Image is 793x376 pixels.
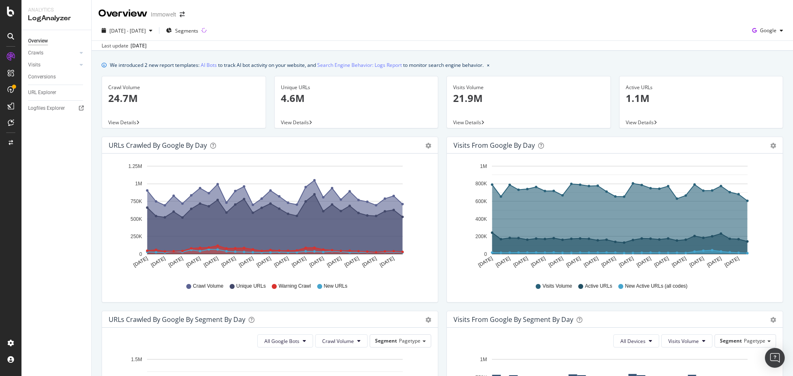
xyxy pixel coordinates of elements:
[98,7,147,21] div: Overview
[102,61,783,69] div: info banner
[257,334,313,348] button: All Google Bots
[256,255,272,268] text: [DATE]
[542,283,572,290] span: Visits Volume
[760,27,776,34] span: Google
[109,160,428,275] svg: A chart.
[565,255,582,268] text: [DATE]
[495,255,511,268] text: [DATE]
[28,88,56,97] div: URL Explorer
[583,255,599,268] text: [DATE]
[273,255,290,268] text: [DATE]
[28,104,65,113] div: Logfiles Explorer
[744,337,765,344] span: Pagetype
[626,91,777,105] p: 1.1M
[626,119,654,126] span: View Details
[28,61,77,69] a: Visits
[220,255,237,268] text: [DATE]
[585,283,612,290] span: Active URLs
[131,42,147,50] div: [DATE]
[625,283,687,290] span: New Active URLs (all codes)
[193,283,223,290] span: Crawl Volume
[28,7,85,14] div: Analytics
[706,255,722,268] text: [DATE]
[689,255,705,268] text: [DATE]
[28,14,85,23] div: LogAnalyzer
[281,119,309,126] span: View Details
[661,334,712,348] button: Visits Volume
[168,255,184,268] text: [DATE]
[278,283,311,290] span: Warning Crawl
[151,10,176,19] div: Immowelt
[28,88,85,97] a: URL Explorer
[28,49,77,57] a: Crawls
[236,283,266,290] span: Unique URLs
[453,84,604,91] div: Visits Volume
[150,255,166,268] text: [DATE]
[309,255,325,268] text: [DATE]
[28,73,56,81] div: Conversions
[238,255,254,268] text: [DATE]
[720,337,742,344] span: Segment
[317,61,402,69] a: Search Engine Behavior: Logs Report
[131,216,142,222] text: 500K
[375,337,397,344] span: Segment
[28,49,43,57] div: Crawls
[475,181,487,187] text: 800K
[28,73,85,81] a: Conversions
[131,357,142,362] text: 1.5M
[131,234,142,239] text: 250K
[361,255,378,268] text: [DATE]
[530,255,546,268] text: [DATE]
[110,61,484,69] div: We introduced 2 new report templates: to track AI bot activity on your website, and to monitor se...
[453,160,773,275] svg: A chart.
[425,317,431,323] div: gear
[326,255,342,268] text: [DATE]
[324,283,347,290] span: New URLs
[264,338,299,345] span: All Google Bots
[480,357,487,362] text: 1M
[399,337,420,344] span: Pagetype
[203,255,219,268] text: [DATE]
[620,338,646,345] span: All Devices
[724,255,740,268] text: [DATE]
[475,216,487,222] text: 400K
[109,27,146,34] span: [DATE] - [DATE]
[653,255,670,268] text: [DATE]
[315,334,368,348] button: Crawl Volume
[477,255,494,268] text: [DATE]
[626,84,777,91] div: Active URLs
[175,27,198,34] span: Segments
[425,143,431,149] div: gear
[28,37,85,45] a: Overview
[770,317,776,323] div: gear
[475,234,487,239] text: 200K
[453,91,604,105] p: 21.9M
[281,84,432,91] div: Unique URLs
[108,91,259,105] p: 24.7M
[28,37,48,45] div: Overview
[480,163,487,169] text: 1M
[201,61,217,69] a: AI Bots
[102,42,147,50] div: Last update
[453,315,573,324] div: Visits from Google By Segment By Day
[548,255,564,268] text: [DATE]
[281,91,432,105] p: 4.6M
[765,348,785,368] div: Open Intercom Messenger
[668,338,699,345] span: Visits Volume
[128,163,142,169] text: 1.25M
[636,255,652,268] text: [DATE]
[139,251,142,257] text: 0
[770,143,776,149] div: gear
[132,255,149,268] text: [DATE]
[109,141,207,149] div: URLs Crawled by Google by day
[109,315,245,324] div: URLs Crawled by Google By Segment By Day
[291,255,307,268] text: [DATE]
[453,119,481,126] span: View Details
[163,24,202,37] button: Segments
[485,59,491,71] button: close banner
[108,119,136,126] span: View Details
[185,255,202,268] text: [DATE]
[131,199,142,204] text: 750K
